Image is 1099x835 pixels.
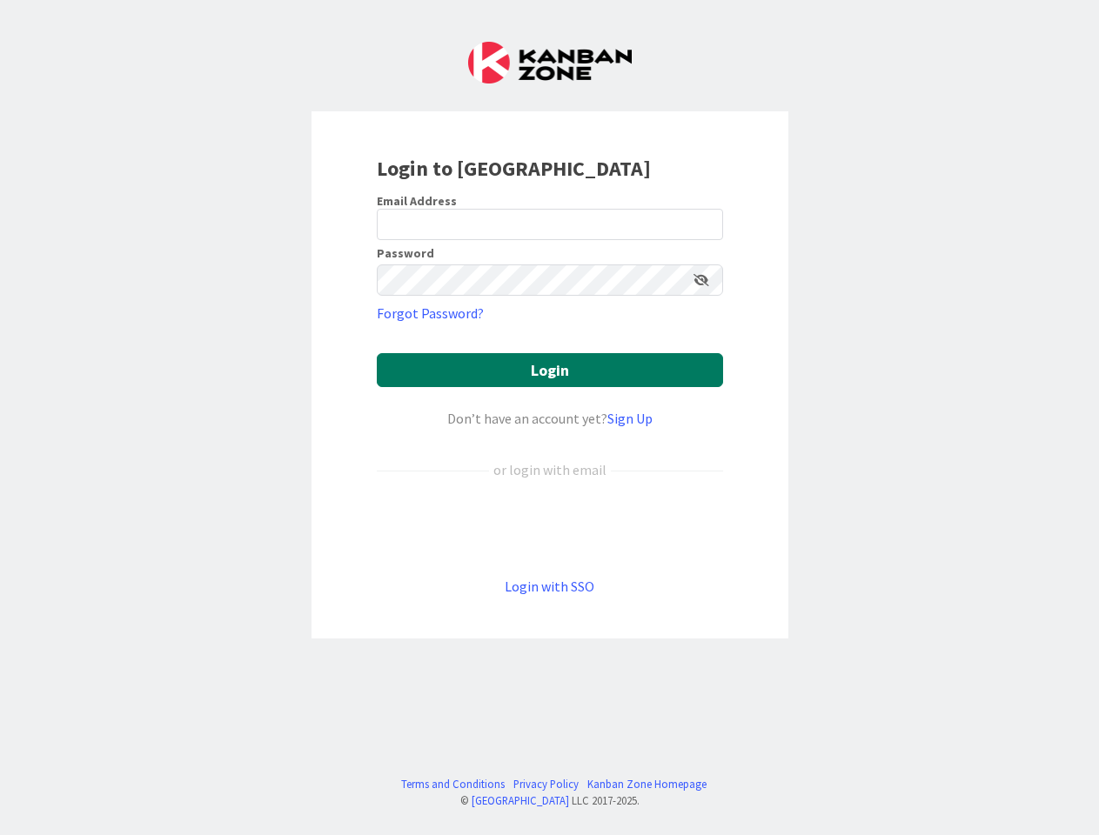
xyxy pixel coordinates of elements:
img: Kanban Zone [468,42,632,83]
a: [GEOGRAPHIC_DATA] [472,793,569,807]
a: Privacy Policy [513,776,579,792]
div: Don’t have an account yet? [377,408,723,429]
label: Password [377,247,434,259]
iframe: Sign in with Google Button [368,509,732,547]
a: Forgot Password? [377,303,484,324]
button: Login [377,353,723,387]
a: Terms and Conditions [401,776,505,792]
div: © LLC 2017- 2025 . [392,792,707,809]
a: Kanban Zone Homepage [587,776,707,792]
a: Login with SSO [505,578,594,595]
label: Email Address [377,193,457,209]
div: or login with email [489,459,611,480]
b: Login to [GEOGRAPHIC_DATA] [377,155,651,182]
a: Sign Up [607,410,653,427]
